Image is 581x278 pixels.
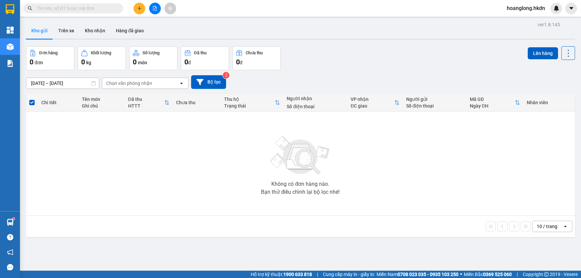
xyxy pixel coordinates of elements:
[7,219,14,226] img: warehouse-icon
[351,103,394,109] div: ĐC giao
[271,181,329,187] div: Không có đơn hàng nào.
[7,27,14,34] img: dashboard-icon
[28,6,32,11] span: search
[53,23,80,39] button: Trên xe
[544,272,549,277] span: copyright
[82,97,122,102] div: Tên món
[406,103,463,109] div: Số điện thoại
[236,58,240,66] span: 0
[111,23,149,39] button: Hàng đã giao
[78,46,126,70] button: Khối lượng0kg
[194,51,206,55] div: Đã thu
[261,189,340,195] div: Bạn thử điều chỉnh lại bộ lọc nhé!
[347,94,403,112] th: Toggle SortBy
[267,132,334,179] img: svg+xml;base64,PHN2ZyBjbGFzcz0ibGlzdC1wbHVnX19zdmciIHhtbG5zPSJodHRwOi8vd3d3LnczLm9yZy8yMDAwL3N2Zy...
[466,94,523,112] th: Toggle SortBy
[470,97,514,102] div: Mã GD
[26,78,99,89] input: Select a date range.
[464,271,512,278] span: Miền Bắc
[86,60,91,65] span: kg
[138,60,147,65] span: món
[164,3,176,14] button: aim
[240,60,242,65] span: đ
[7,43,14,50] img: warehouse-icon
[106,80,152,87] div: Chọn văn phòng nhận
[460,273,462,276] span: ⚪️
[41,100,75,105] div: Chi tiết
[398,272,458,277] strong: 0708 023 035 - 0935 103 250
[246,51,263,55] div: Chưa thu
[81,58,85,66] span: 0
[287,96,344,101] div: Người nhận
[82,103,122,109] div: Ghi chú
[30,58,33,66] span: 0
[125,94,173,112] th: Toggle SortBy
[26,46,74,70] button: Đơn hàng0đơn
[232,46,281,70] button: Chưa thu0đ
[188,60,191,65] span: đ
[7,264,13,270] span: message
[128,103,164,109] div: HTTT
[181,46,229,70] button: Đã thu0đ
[517,271,518,278] span: |
[287,104,344,109] div: Số điện thoại
[176,100,217,105] div: Chưa thu
[221,94,283,112] th: Toggle SortBy
[7,249,13,255] span: notification
[323,271,375,278] span: Cung cấp máy in - giấy in:
[152,6,157,11] span: file-add
[7,234,13,240] span: question-circle
[501,4,550,12] span: hoanglong.hkdn
[149,3,161,14] button: file-add
[128,97,164,102] div: Đã thu
[168,6,172,11] span: aim
[223,72,229,79] sup: 2
[179,81,184,86] svg: open
[7,60,14,67] img: solution-icon
[568,5,574,11] span: caret-down
[129,46,177,70] button: Số lượng0món
[184,58,188,66] span: 0
[317,271,318,278] span: |
[283,272,312,277] strong: 1900 633 818
[537,223,557,230] div: 10 / trang
[191,75,226,89] button: Bộ lọc
[251,271,312,278] span: Hỗ trợ kỹ thuật:
[538,21,560,28] div: ver 1.8.143
[527,100,572,105] div: Nhân viên
[470,103,514,109] div: Ngày ĐH
[406,97,463,102] div: Người gửi
[13,218,15,220] sup: 1
[351,97,394,102] div: VP nhận
[565,3,577,14] button: caret-down
[37,5,115,12] input: Tìm tên, số ĐT hoặc mã đơn
[80,23,111,39] button: Kho nhận
[483,272,512,277] strong: 0369 525 060
[39,51,58,55] div: Đơn hàng
[133,58,137,66] span: 0
[553,5,559,11] img: icon-new-feature
[134,3,145,14] button: plus
[35,60,43,65] span: đơn
[6,4,14,14] img: logo-vxr
[528,47,558,59] button: Lên hàng
[563,224,568,229] svg: open
[91,51,111,55] div: Khối lượng
[137,6,142,11] span: plus
[377,271,458,278] span: Miền Nam
[143,51,159,55] div: Số lượng
[224,97,275,102] div: Thu hộ
[26,23,53,39] button: Kho gửi
[224,103,275,109] div: Trạng thái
